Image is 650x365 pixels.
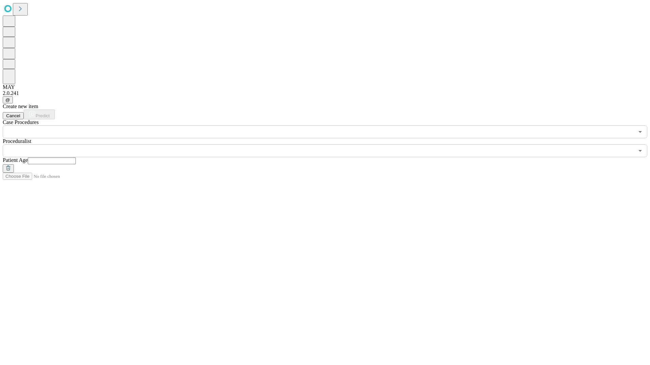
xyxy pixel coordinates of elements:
[36,113,49,118] span: Predict
[6,113,20,118] span: Cancel
[3,90,647,96] div: 2.0.241
[635,127,645,137] button: Open
[3,84,647,90] div: MAY
[3,119,39,125] span: Scheduled Procedure
[3,112,24,119] button: Cancel
[24,109,55,119] button: Predict
[3,157,28,163] span: Patient Age
[3,103,38,109] span: Create new item
[635,146,645,155] button: Open
[5,97,10,102] span: @
[3,138,31,144] span: Proceduralist
[3,96,13,103] button: @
